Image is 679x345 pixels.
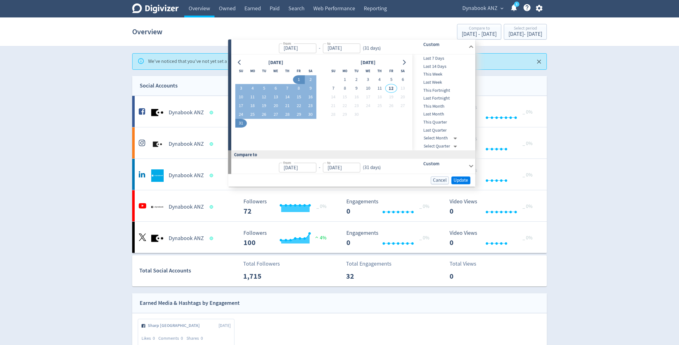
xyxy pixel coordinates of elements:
[339,110,351,119] button: 29
[397,75,408,84] button: 6
[374,67,385,75] th: Thursday
[423,40,466,48] h6: Custom
[151,169,164,182] img: Dynabook ANZ undefined
[327,160,330,165] label: to
[132,190,547,221] a: Dynabook ANZ undefinedDynabook ANZ Followers --- _ 0% Followers 72 Engagements 0 Engagements 0 _ ...
[314,235,326,241] span: 4%
[132,127,547,158] a: Dynabook ANZ undefinedDynabook ANZ Followers --- Followers 226 <1% Engagements 8 Engagements 8 52...
[231,159,475,174] div: from-to(31 days)Custom
[339,67,351,75] th: Monday
[362,84,374,93] button: 10
[235,84,247,93] button: 3
[151,201,164,213] img: Dynabook ANZ undefined
[266,59,285,67] div: [DATE]
[508,26,542,31] div: Select period
[132,96,547,127] a: Dynabook ANZ undefinedDynabook ANZ Followers --- _ 0% Followers 47 Engagements 2 Engagements 2 _ ...
[457,24,501,40] button: Compare to[DATE] - [DATE]
[247,110,258,119] button: 25
[451,176,470,184] button: Update
[258,93,270,102] button: 12
[351,110,362,119] button: 30
[446,136,540,152] svg: Video Views 0
[240,230,334,247] svg: Followers ---
[412,78,474,87] div: Last Week
[450,271,485,282] p: 0
[235,58,244,67] button: Go to previous month
[243,260,280,268] p: Total Followers
[210,174,215,177] span: Data last synced: 12 Sep 2025, 2:02am (AEST)
[231,54,475,150] div: from-to(31 days)Custom
[385,93,397,102] button: 19
[412,79,474,86] span: Last Week
[362,75,374,84] button: 3
[514,2,519,7] a: 1
[360,45,383,52] div: ( 31 days )
[385,102,397,110] button: 26
[397,67,408,75] th: Saturday
[412,111,474,118] span: Last Month
[412,55,474,62] span: Last 7 Days
[305,93,316,102] button: 16
[446,199,540,215] svg: Video Views 0
[169,140,204,148] h5: Dynabook ANZ
[522,172,532,178] span: _ 0%
[431,176,449,184] button: Cancel
[327,40,330,46] label: to
[219,323,231,329] span: [DATE]
[283,160,291,165] label: from
[462,26,497,31] div: Compare to
[140,299,240,308] div: Earned Media & Hashtags by Engagement
[132,222,547,253] a: Dynabook ANZ undefinedDynabook ANZ Followers --- Followers 100 4% Engagements 0 Engagements 0 _ 0...
[339,75,351,84] button: 1
[282,67,293,75] th: Thursday
[412,71,474,78] span: This Week
[293,67,305,75] th: Friday
[169,172,204,179] h5: Dynabook ANZ
[316,203,326,210] span: _ 0%
[385,75,397,84] button: 5
[462,3,498,13] span: Dynabook ANZ
[412,102,474,111] div: This Month
[151,232,164,245] img: Dynabook ANZ undefined
[339,93,351,102] button: 15
[210,205,215,209] span: Data last synced: 12 Sep 2025, 8:02am (AEST)
[243,271,279,282] p: 1,715
[132,22,162,42] h1: Overview
[169,203,204,211] h5: Dynabook ANZ
[151,138,164,150] img: Dynabook ANZ undefined
[228,150,475,159] div: Compare to
[346,271,382,282] p: 32
[314,235,320,239] img: positive-performance.svg
[516,2,518,7] text: 1
[522,203,532,210] span: _ 0%
[423,160,466,168] h6: Custom
[316,164,323,171] div: -
[360,164,381,171] div: ( 31 days )
[153,335,155,341] span: 0
[446,230,540,247] svg: Video Views 0
[412,95,474,102] span: Last Fortnight
[148,55,407,68] div: We've noticed that you've not yet set a password. Please do so to avoid getting locked out of you...
[522,140,532,147] span: _ 0%
[339,102,351,110] button: 22
[433,178,447,182] span: Cancel
[240,199,334,215] svg: Followers ---
[412,70,474,78] div: This Week
[235,119,247,128] button: 31
[412,127,474,134] span: Last Quarter
[359,59,377,67] div: [DATE]
[522,109,532,115] span: _ 0%
[282,102,293,110] button: 21
[412,126,474,134] div: Last Quarter
[504,24,547,40] button: Select period[DATE]- [DATE]
[270,84,282,93] button: 6
[412,118,474,126] div: This Quarter
[522,235,532,241] span: _ 0%
[210,237,215,240] span: Data last synced: 12 Sep 2025, 5:02am (AEST)
[412,94,474,102] div: Last Fortnight
[327,93,339,102] button: 14
[282,93,293,102] button: 14
[534,57,544,67] button: Close
[305,75,316,84] button: 2
[305,110,316,119] button: 30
